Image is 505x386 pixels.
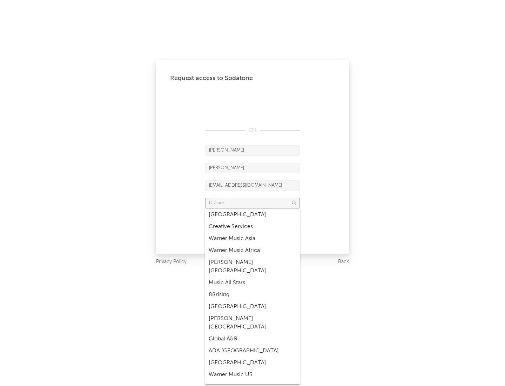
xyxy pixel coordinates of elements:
[205,357,300,369] div: [GEOGRAPHIC_DATA]
[205,233,300,245] div: Warner Music Asia
[205,221,300,233] div: Creative Services
[156,258,187,266] a: Privacy Policy
[205,313,300,333] div: [PERSON_NAME] [GEOGRAPHIC_DATA]
[205,245,300,257] div: Warner Music Africa
[205,198,300,208] input: Division
[205,180,300,191] input: Email
[205,209,300,221] div: [GEOGRAPHIC_DATA]
[338,258,349,266] a: Back
[205,289,300,301] div: 88rising
[205,145,300,156] input: First Name
[170,74,335,82] div: Request access to Sodatone
[205,126,300,135] div: OR
[205,277,300,289] div: Music All Stars
[205,301,300,313] div: [GEOGRAPHIC_DATA]
[205,257,300,277] div: [PERSON_NAME] [GEOGRAPHIC_DATA]
[205,345,300,357] div: ADA [GEOGRAPHIC_DATA]
[205,163,300,173] input: Last Name
[205,369,300,381] div: Warner Music US
[205,333,300,345] div: Global A&R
